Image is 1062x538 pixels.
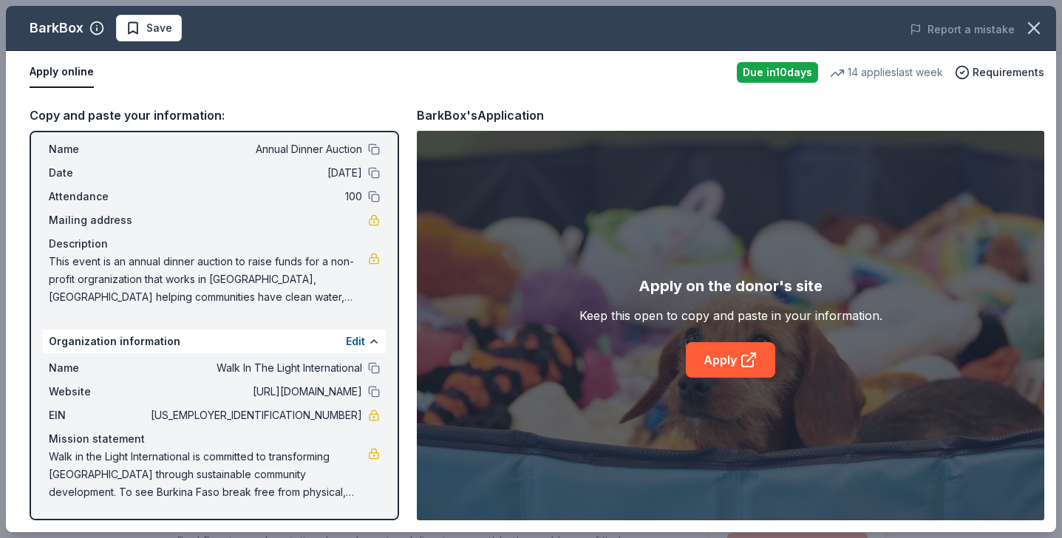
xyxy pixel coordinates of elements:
span: Name [49,359,148,377]
span: Date [49,164,148,182]
div: Keep this open to copy and paste in your information. [579,307,882,324]
div: 14 applies last week [830,64,943,81]
span: [DATE] [148,164,362,182]
div: BarkBox [30,16,84,40]
button: Report a mistake [910,21,1015,38]
div: Mission statement [49,430,380,448]
span: Requirements [973,64,1044,81]
div: Description [49,235,380,253]
span: [URL][DOMAIN_NAME] [148,383,362,401]
div: Apply on the donor's site [639,274,823,298]
span: [US_EMPLOYER_IDENTIFICATION_NUMBER] [148,406,362,424]
button: Edit [346,333,365,350]
div: Due in 10 days [737,62,818,83]
span: Attendance [49,188,148,205]
span: Website [49,383,148,401]
a: Apply [686,342,775,378]
span: Save [146,19,172,37]
span: EIN [49,406,148,424]
span: Mailing address [49,211,148,229]
div: Copy and paste your information: [30,106,399,125]
div: BarkBox's Application [417,106,544,125]
span: Annual Dinner Auction [148,140,362,158]
button: Requirements [955,64,1044,81]
span: Walk In The Light International [148,359,362,377]
span: Name [49,140,148,158]
span: 100 [148,188,362,205]
span: This event is an annual dinner auction to raise funds for a non-profit orgranization that works i... [49,253,368,306]
div: Organization information [43,330,386,353]
span: Walk in the Light International is committed to transforming [GEOGRAPHIC_DATA] through sustainabl... [49,448,368,501]
button: Apply online [30,57,94,88]
button: Save [116,15,182,41]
